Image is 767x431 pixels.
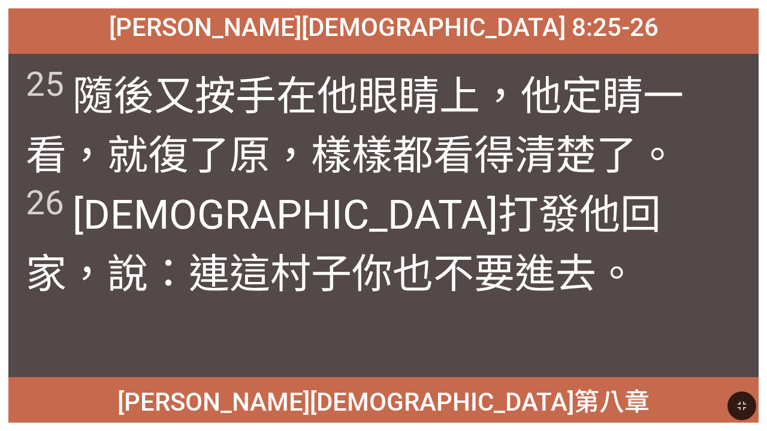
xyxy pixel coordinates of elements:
[67,250,637,298] wg3624: ，說
[26,72,684,298] wg846: 定睛一看，就
[26,132,678,298] wg5081: 了。 [DEMOGRAPHIC_DATA]打發
[26,72,684,298] wg846: 眼睛
[26,72,684,298] wg1909: ，他
[26,72,684,298] wg5495: 在他
[26,64,64,104] sup: 25
[26,72,684,298] wg3788: 上
[596,250,637,298] wg1525: 。
[26,132,678,298] wg1689: 得清楚
[26,72,684,298] wg3825: 按
[515,250,637,298] wg3366: 進去
[26,132,678,298] wg2532: 復了原
[109,13,659,42] span: [PERSON_NAME][DEMOGRAPHIC_DATA] 8:25-26
[26,72,684,298] wg2007: 手
[26,191,661,298] wg846: 回家
[26,183,64,223] sup: 26
[352,250,637,298] wg2968: 你也不要
[148,250,637,298] wg3004: ：連這村子
[26,132,678,298] wg600: ，樣樣
[26,191,661,298] wg649: 他
[26,63,741,300] span: 隨後
[26,72,684,298] wg1534: 又
[26,132,678,298] wg537: 都看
